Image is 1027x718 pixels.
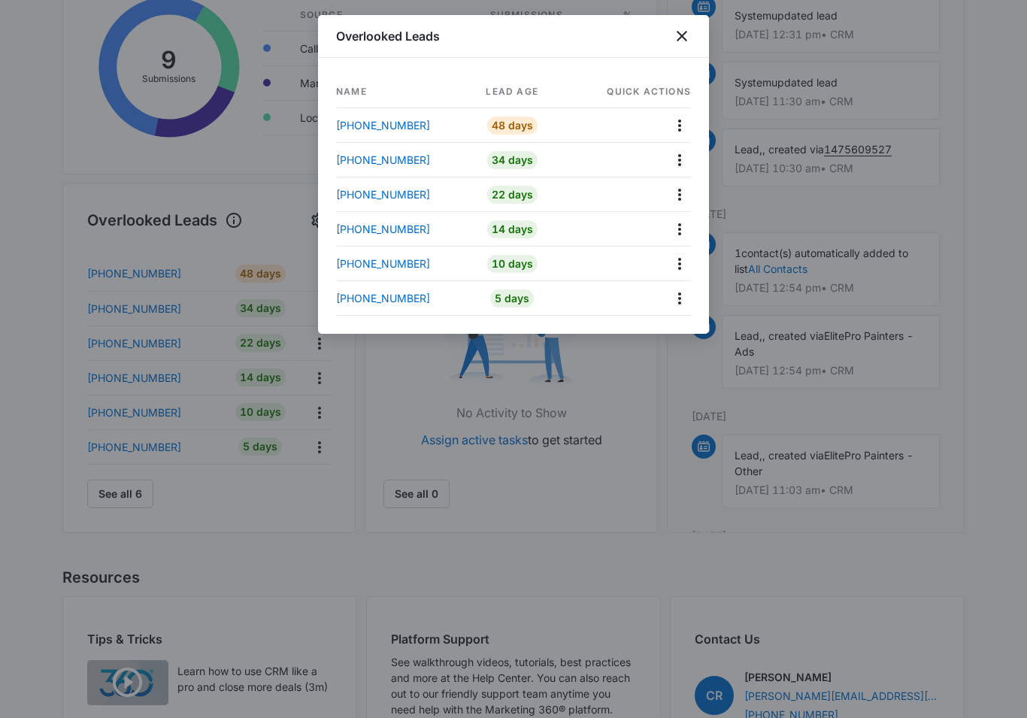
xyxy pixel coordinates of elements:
[668,114,691,137] button: Actions
[490,289,534,307] div: 5 Days
[336,290,430,306] p: [PHONE_NUMBER]
[336,117,430,133] p: [PHONE_NUMBER]
[336,221,430,237] p: [PHONE_NUMBER]
[336,256,430,271] p: [PHONE_NUMBER]
[668,286,691,310] button: Actions
[336,152,430,168] p: [PHONE_NUMBER]
[668,183,691,206] button: Actions
[336,290,462,306] a: [PHONE_NUMBER]
[487,186,538,204] div: 22 Days
[462,76,563,108] th: Lead age
[336,221,462,237] a: [PHONE_NUMBER]
[487,255,538,273] div: 10 Days
[487,220,538,238] div: 14 Days
[563,76,691,108] th: Quick actions
[336,27,440,45] h1: Overlooked Leads
[668,148,691,171] button: Actions
[336,186,430,202] p: [PHONE_NUMBER]
[487,151,538,169] div: 34 Days
[487,117,538,135] div: 48 Days
[336,186,462,202] a: [PHONE_NUMBER]
[336,256,462,271] a: [PHONE_NUMBER]
[336,76,462,108] th: Name
[668,217,691,241] button: Actions
[336,152,462,168] a: [PHONE_NUMBER]
[336,117,462,133] a: [PHONE_NUMBER]
[673,27,691,45] button: close
[668,252,691,275] button: Actions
